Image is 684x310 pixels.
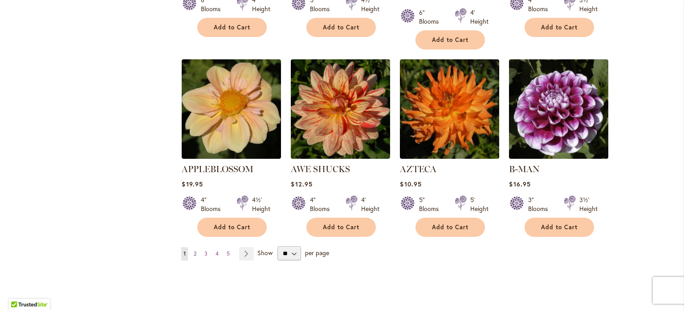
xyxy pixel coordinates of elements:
[202,247,210,260] a: 3
[216,250,219,257] span: 4
[291,59,390,159] img: AWE SHUCKS
[579,195,598,213] div: 3½' Height
[415,30,485,50] button: Add to Cart
[224,247,232,260] a: 5
[182,59,281,159] img: APPLEBLOSSOM
[419,195,444,213] div: 5" Blooms
[291,180,312,188] span: $12.95
[509,152,608,161] a: B-MAN
[182,152,281,161] a: APPLEBLOSSOM
[323,24,359,31] span: Add to Cart
[310,195,335,213] div: 4" Blooms
[528,195,553,213] div: 3" Blooms
[323,223,359,231] span: Add to Cart
[201,195,226,213] div: 4" Blooms
[227,250,230,257] span: 5
[541,223,578,231] span: Add to Cart
[7,278,32,303] iframe: Launch Accessibility Center
[191,247,199,260] a: 2
[204,250,208,257] span: 3
[197,18,267,37] button: Add to Cart
[306,18,376,37] button: Add to Cart
[525,218,594,237] button: Add to Cart
[470,195,489,213] div: 5' Height
[400,164,436,174] a: AZTECA
[182,164,253,174] a: APPLEBLOSSOM
[194,250,196,257] span: 2
[306,218,376,237] button: Add to Cart
[252,195,270,213] div: 4½' Height
[415,218,485,237] button: Add to Cart
[432,223,468,231] span: Add to Cart
[400,59,499,159] img: AZTECA
[541,24,578,31] span: Add to Cart
[213,247,221,260] a: 4
[400,180,421,188] span: $10.95
[291,164,350,174] a: AWE SHUCKS
[419,8,444,26] div: 6" Blooms
[291,152,390,161] a: AWE SHUCKS
[509,59,608,159] img: B-MAN
[509,164,540,174] a: B-MAN
[197,218,267,237] button: Add to Cart
[432,36,468,44] span: Add to Cart
[525,18,594,37] button: Add to Cart
[182,180,203,188] span: $19.95
[257,248,273,257] span: Show
[183,250,186,257] span: 1
[470,8,489,26] div: 4' Height
[400,152,499,161] a: AZTECA
[214,24,250,31] span: Add to Cart
[305,248,329,257] span: per page
[214,223,250,231] span: Add to Cart
[509,180,530,188] span: $16.95
[361,195,379,213] div: 4' Height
